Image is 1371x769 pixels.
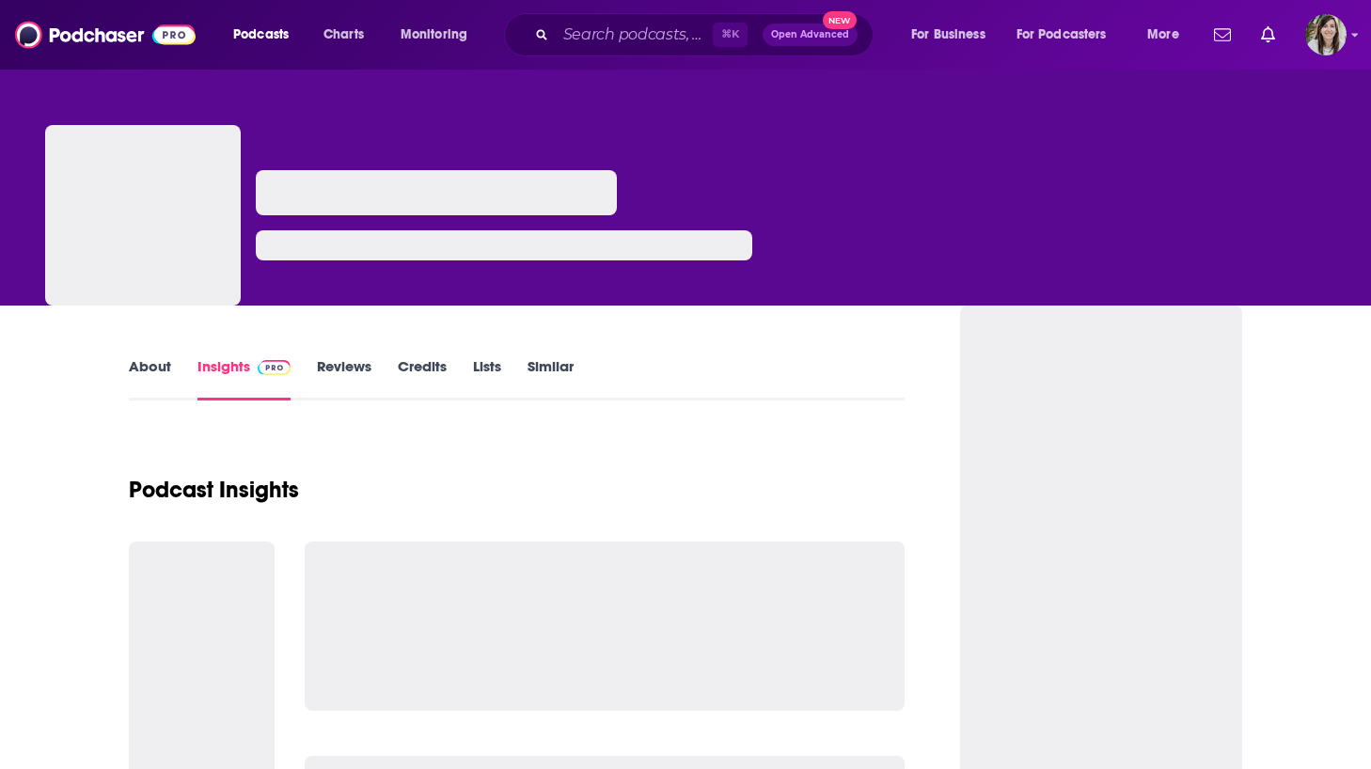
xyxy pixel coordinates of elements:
img: Podchaser - Follow, Share and Rate Podcasts [15,17,196,53]
button: open menu [1004,20,1134,50]
div: Search podcasts, credits, & more... [522,13,891,56]
img: User Profile [1305,14,1347,55]
a: Credits [398,357,447,400]
a: Show notifications dropdown [1206,19,1238,51]
a: Similar [528,357,574,400]
span: Podcasts [233,22,289,48]
button: Open AdvancedNew [763,24,858,46]
a: Reviews [317,357,371,400]
span: Open Advanced [771,30,849,39]
a: Lists [473,357,501,400]
span: For Podcasters [1016,22,1107,48]
button: open menu [220,20,313,50]
button: open menu [387,20,492,50]
span: Logged in as devinandrade [1305,14,1347,55]
h1: Podcast Insights [129,476,299,504]
a: Charts [311,20,375,50]
input: Search podcasts, credits, & more... [556,20,713,50]
span: For Business [911,22,985,48]
a: Show notifications dropdown [1253,19,1283,51]
a: InsightsPodchaser Pro [197,357,291,400]
button: open menu [898,20,1009,50]
span: ⌘ K [713,23,748,47]
span: New [823,11,857,29]
span: Monitoring [401,22,467,48]
span: More [1147,22,1179,48]
a: About [129,357,171,400]
img: Podchaser Pro [258,360,291,375]
button: Show profile menu [1305,14,1347,55]
button: open menu [1134,20,1203,50]
span: Charts [323,22,364,48]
